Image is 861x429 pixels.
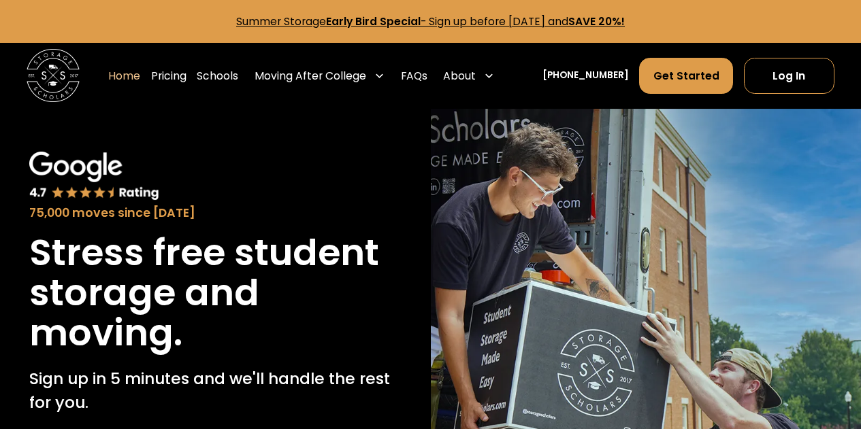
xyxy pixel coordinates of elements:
a: Summer StorageEarly Bird Special- Sign up before [DATE] andSAVE 20%! [236,14,625,29]
h1: Stress free student storage and moving. [29,233,402,353]
p: Sign up in 5 minutes and we'll handle the rest for you. [29,366,402,414]
div: Moving After College [255,68,366,84]
img: Storage Scholars main logo [27,49,80,102]
a: Home [108,57,140,95]
a: home [27,49,80,102]
div: Moving After College [249,57,390,95]
strong: SAVE 20%! [568,14,625,29]
img: Google 4.7 star rating [29,152,160,201]
a: [PHONE_NUMBER] [542,69,629,83]
a: Pricing [151,57,186,95]
div: About [443,68,476,84]
div: 75,000 moves since [DATE] [29,204,402,222]
a: FAQs [401,57,427,95]
a: Log In [744,58,834,94]
strong: Early Bird Special [326,14,421,29]
div: About [438,57,500,95]
a: Schools [197,57,238,95]
a: Get Started [639,58,733,94]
